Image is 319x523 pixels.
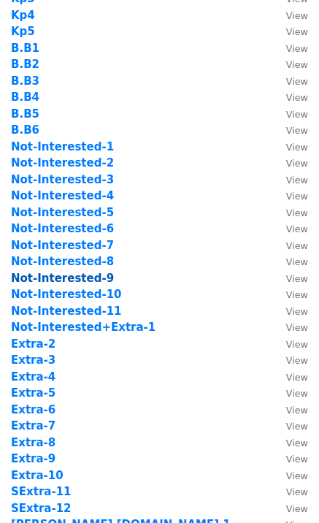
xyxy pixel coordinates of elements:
a: View [272,403,308,416]
a: Kp5 [11,25,35,38]
small: View [286,388,308,399]
a: View [272,140,308,153]
a: Not-Interested-10 [11,288,122,301]
small: View [286,76,308,87]
small: View [286,306,308,317]
a: B.B3 [11,75,39,88]
a: View [272,272,308,285]
a: Not-Interested-7 [11,239,114,252]
a: Extra-5 [11,386,55,400]
a: B.B1 [11,42,39,55]
small: View [286,207,308,218]
a: Not-Interested-6 [11,222,114,235]
a: Not-Interested-5 [11,206,114,219]
a: Extra-2 [11,337,55,351]
small: View [286,273,308,284]
a: Extra-8 [11,436,55,449]
a: B.B2 [11,58,39,71]
a: B.B6 [11,123,39,137]
small: View [286,339,308,350]
small: View [286,240,308,251]
a: Not-Interested-4 [11,189,114,202]
a: View [272,321,308,334]
a: Extra-4 [11,370,55,383]
small: View [286,355,308,366]
a: Not-Interested-3 [11,173,114,186]
a: B.B4 [11,91,39,104]
small: View [286,92,308,103]
a: B.B5 [11,107,39,121]
a: View [272,58,308,71]
a: View [272,370,308,383]
a: View [272,436,308,449]
small: View [286,175,308,186]
a: View [272,354,308,367]
a: View [272,42,308,55]
a: View [272,337,308,351]
small: View [286,289,308,300]
a: View [272,386,308,400]
small: View [286,10,308,21]
a: SExtra-11 [11,485,72,498]
a: View [272,107,308,121]
a: View [272,189,308,202]
a: View [272,305,308,318]
a: Not-Interested-1 [11,140,114,153]
small: View [286,142,308,153]
small: View [286,372,308,383]
a: Not-Interested-9 [11,272,114,285]
a: View [272,239,308,252]
a: Kp4 [11,9,35,22]
small: View [286,191,308,202]
a: View [272,25,308,38]
a: View [272,419,308,432]
small: View [286,405,308,416]
small: View [286,421,308,432]
a: Not-Interested-2 [11,156,114,169]
small: View [286,125,308,136]
a: View [272,288,308,301]
a: Extra-9 [11,452,55,465]
a: Not-Interested-8 [11,255,114,268]
a: View [272,75,308,88]
a: Extra-3 [11,354,55,367]
a: Extra-10 [11,469,64,482]
small: View [286,43,308,54]
a: View [272,156,308,169]
a: View [272,222,308,235]
iframe: Chat Widget [246,453,319,523]
small: View [286,109,308,120]
small: View [286,224,308,234]
a: Extra-6 [11,403,55,416]
small: View [286,256,308,267]
a: Not-Interested-11 [11,305,122,318]
a: Not-Interested+Extra-1 [11,321,155,334]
